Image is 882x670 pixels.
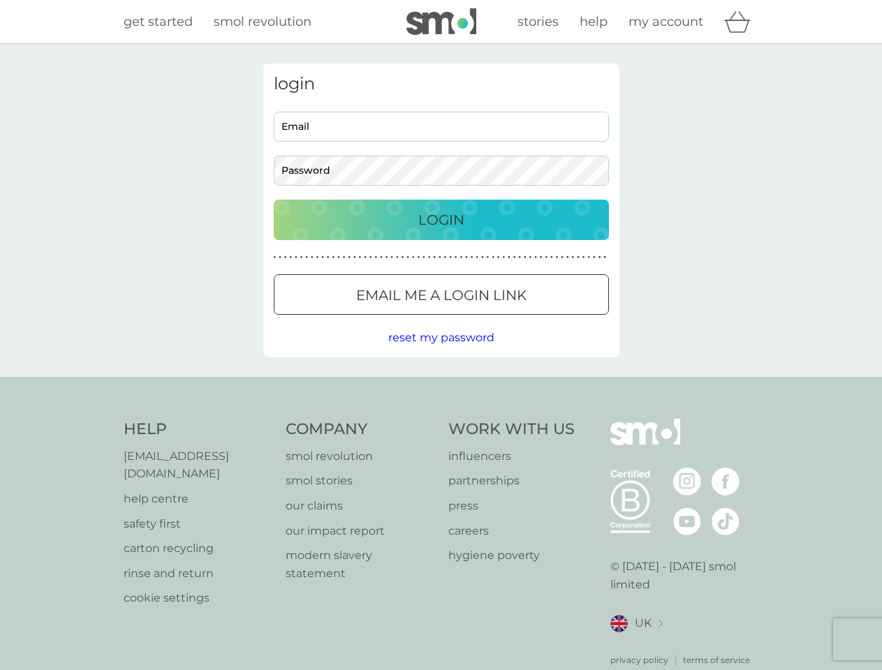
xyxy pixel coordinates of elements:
[460,254,462,261] p: ●
[214,12,311,32] a: smol revolution
[534,254,537,261] p: ●
[428,254,431,261] p: ●
[603,254,606,261] p: ●
[448,447,575,466] p: influencers
[418,209,464,231] p: Login
[332,254,335,261] p: ●
[274,254,277,261] p: ●
[465,254,468,261] p: ●
[300,254,303,261] p: ●
[274,200,609,240] button: Login
[311,254,314,261] p: ●
[286,522,434,540] a: our impact report
[448,522,575,540] a: careers
[124,14,193,29] span: get started
[550,254,553,261] p: ●
[455,254,457,261] p: ●
[449,254,452,261] p: ●
[124,419,272,440] h4: Help
[610,615,628,632] img: UK flag
[124,12,193,32] a: get started
[124,539,272,558] p: carton recycling
[284,254,287,261] p: ●
[439,254,441,261] p: ●
[124,490,272,508] a: help centre
[593,254,596,261] p: ●
[385,254,388,261] p: ●
[417,254,420,261] p: ●
[524,254,527,261] p: ●
[433,254,436,261] p: ●
[580,14,608,29] span: help
[659,620,663,627] img: select a new location
[492,254,494,261] p: ●
[396,254,399,261] p: ●
[444,254,447,261] p: ●
[448,419,575,440] h4: Work With Us
[566,254,569,261] p: ●
[305,254,308,261] p: ●
[448,472,575,490] a: partnerships
[359,254,362,261] p: ●
[508,254,510,261] p: ●
[295,254,297,261] p: ●
[286,419,434,440] h4: Company
[577,254,580,261] p: ●
[406,254,409,261] p: ●
[374,254,377,261] p: ●
[448,497,575,515] a: press
[353,254,356,261] p: ●
[610,653,668,667] a: privacy policy
[513,254,516,261] p: ●
[481,254,484,261] p: ●
[476,254,478,261] p: ●
[279,254,281,261] p: ●
[124,515,272,533] p: safety first
[673,468,701,496] img: visit the smol Instagram page
[529,254,532,261] p: ●
[369,254,372,261] p: ●
[712,468,740,496] img: visit the smol Facebook page
[610,419,680,466] img: smol
[673,507,701,535] img: visit the smol Youtube page
[587,254,590,261] p: ●
[598,254,601,261] p: ●
[497,254,500,261] p: ●
[274,74,609,94] h3: login
[402,254,404,261] p: ●
[448,546,575,565] a: hygiene poverty
[406,8,476,35] img: smol
[517,12,559,32] a: stories
[214,14,311,29] span: smol revolution
[124,589,272,607] a: cookie settings
[471,254,473,261] p: ●
[582,254,585,261] p: ●
[422,254,425,261] p: ●
[286,497,434,515] a: our claims
[518,254,521,261] p: ●
[610,558,759,593] p: © [DATE] - [DATE] smol limited
[124,447,272,483] a: [EMAIL_ADDRESS][DOMAIN_NAME]
[561,254,564,261] p: ●
[286,447,434,466] p: smol revolution
[683,653,750,667] a: terms of service
[286,546,434,582] a: modern slavery statement
[364,254,367,261] p: ●
[540,254,543,261] p: ●
[316,254,319,261] p: ●
[388,329,494,347] button: reset my password
[572,254,575,261] p: ●
[337,254,340,261] p: ●
[286,472,434,490] a: smol stories
[629,12,703,32] a: my account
